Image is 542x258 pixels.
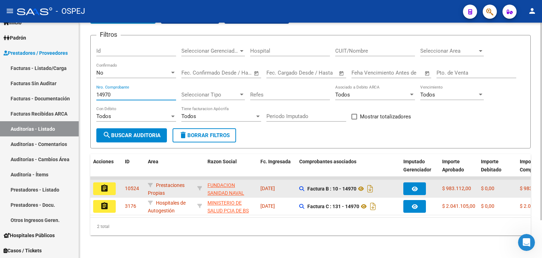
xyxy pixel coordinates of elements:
span: $ 983.112,00 [442,186,471,191]
datatable-header-cell: Imputado Gerenciador [401,154,439,185]
span: Todos [96,113,111,119]
mat-icon: assignment [100,184,109,193]
span: Mostrar totalizadores [360,112,411,121]
span: 10524 [125,186,139,191]
span: - OSPEJ [56,4,85,19]
strong: Factura C : 131 - 14970 [307,204,359,209]
span: Hospitales Públicos [4,231,55,239]
span: Seleccionar Gerenciador [181,48,239,54]
span: Borrar Filtros [179,132,230,139]
span: ID [125,159,130,164]
span: 3176 [125,203,136,209]
span: Seleccionar Tipo [181,92,239,98]
span: Fc. Ingresada [260,159,291,164]
span: Prestaciones Propias [148,182,185,196]
input: Fecha fin [301,70,336,76]
input: Fecha inicio [266,70,295,76]
datatable-header-cell: Fc. Ingresada [258,154,296,185]
datatable-header-cell: Area [145,154,194,185]
strong: Factura B : 10 - 14970 [307,186,356,192]
span: Seleccionar Area [420,48,477,54]
span: Comprobantes asociados [299,159,356,164]
span: Imputado Gerenciador [403,159,431,172]
button: Borrar Filtros [173,128,236,142]
mat-icon: person [528,7,536,15]
datatable-header-cell: Importe Aprobado [439,154,478,185]
span: MINISTERIO DE SALUD PCIA DE BS AS [207,200,249,222]
span: Razon Social [207,159,237,164]
mat-icon: menu [6,7,14,15]
button: Buscar Auditoria [96,128,167,142]
span: Todos [335,92,350,98]
mat-icon: search [103,131,111,139]
span: $ 0,00 [481,186,494,191]
i: Descargar documento [366,183,375,194]
input: Fecha fin [216,70,251,76]
span: $ 2.041.105,00 [442,203,475,209]
datatable-header-cell: Acciones [90,154,122,185]
datatable-header-cell: Razon Social [205,154,258,185]
span: Hospitales de Autogestión [148,200,186,214]
datatable-header-cell: Importe Debitado [478,154,517,185]
button: Open calendar [253,69,261,77]
button: Open calendar [338,69,346,77]
div: - 30646918622 [207,181,255,196]
span: [DATE] [260,203,275,209]
datatable-header-cell: Comprobantes asociados [296,154,401,185]
span: Todos [181,113,196,119]
h3: Filtros [96,30,121,40]
input: Fecha inicio [181,70,210,76]
span: FUNDACION SANIDAD NAVAL ARGENTINA [207,182,244,204]
button: Open calendar [423,69,432,77]
span: Importe Aprobado [442,159,464,172]
datatable-header-cell: ID [122,154,145,185]
span: Area [148,159,158,164]
span: Todos [420,92,435,98]
span: Prestadores / Proveedores [4,49,68,57]
mat-icon: delete [179,131,187,139]
div: - 30626983398 [207,199,255,214]
i: Descargar documento [368,201,378,212]
span: Buscar Auditoria [103,132,161,139]
span: No [96,70,103,76]
span: $ 0,00 [481,203,494,209]
span: Acciones [93,159,114,164]
iframe: Intercom live chat [518,234,535,251]
span: Padrón [4,34,26,42]
span: Importe Debitado [481,159,501,172]
mat-icon: assignment [100,202,109,210]
span: Casos / Tickets [4,247,42,254]
div: 2 total [90,218,531,235]
span: [DATE] [260,186,275,191]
